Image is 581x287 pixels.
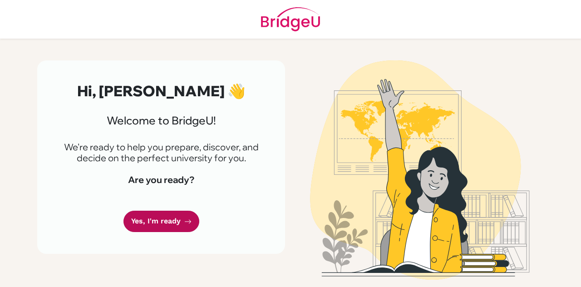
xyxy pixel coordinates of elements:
[59,174,263,185] h4: Are you ready?
[59,142,263,163] p: We're ready to help you prepare, discover, and decide on the perfect university for you.
[123,211,199,232] a: Yes, I'm ready
[59,82,263,99] h2: Hi, [PERSON_NAME] 👋
[59,114,263,127] h3: Welcome to BridgeU!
